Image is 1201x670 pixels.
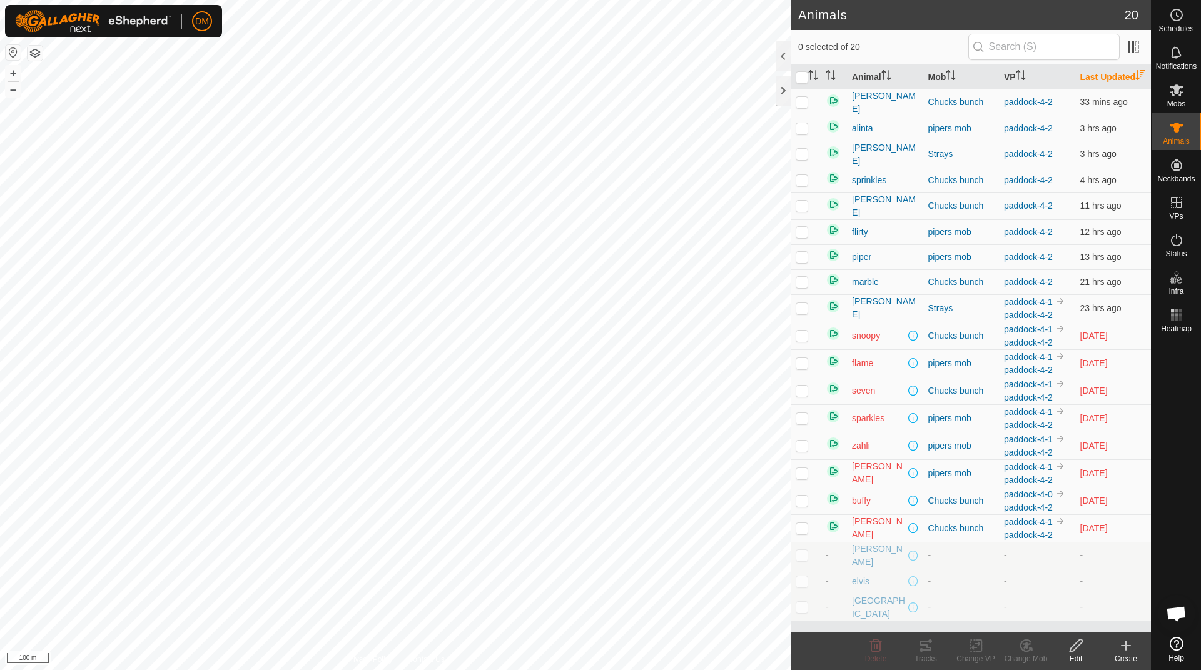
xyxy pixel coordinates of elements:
[852,122,873,135] span: alinta
[852,89,918,116] span: [PERSON_NAME]
[1051,653,1101,664] div: Edit
[852,460,906,486] span: [PERSON_NAME]
[968,34,1120,60] input: Search (S)
[1080,550,1083,560] span: -
[1080,175,1117,185] span: 24 Sept 2025, 7:36 am
[826,197,841,212] img: returning on
[852,357,873,370] span: flame
[1080,97,1128,107] span: 24 Sept 2025, 11:36 am
[928,384,995,397] div: Chucks bunch
[1004,434,1053,444] a: paddock-4-1
[1080,149,1117,159] span: 24 Sept 2025, 8:36 am
[928,601,995,614] div: -
[1055,324,1065,334] img: to
[1004,227,1053,237] a: paddock-4-2
[1004,447,1053,457] a: paddock-4-2
[1004,517,1053,527] a: paddock-4-1
[826,119,841,134] img: returning on
[1163,137,1190,145] span: Animals
[852,174,886,187] span: sprinkles
[1080,358,1108,368] span: 21 Sept 2025, 3:06 pm
[1001,653,1051,664] div: Change Mob
[1004,502,1053,512] a: paddock-4-2
[826,272,841,287] img: returning on
[826,436,841,451] img: returning on
[1004,277,1053,287] a: paddock-4-2
[1004,352,1053,362] a: paddock-4-1
[852,515,906,541] span: [PERSON_NAME]
[1055,489,1065,499] img: to
[1157,175,1195,182] span: Neckbands
[1004,530,1053,540] a: paddock-4-2
[1167,100,1185,107] span: Mobs
[1055,379,1065,389] img: to
[852,226,868,239] span: flirty
[1125,6,1138,24] span: 20
[1080,227,1122,237] span: 24 Sept 2025, 12:06 am
[826,171,841,186] img: returning on
[852,251,871,264] span: piper
[1080,602,1083,612] span: -
[6,82,21,97] button: –
[852,193,918,219] span: [PERSON_NAME]
[928,439,995,452] div: pipers mob
[999,65,1075,89] th: VP
[1158,595,1195,632] div: Open chat
[1168,654,1184,662] span: Help
[1004,475,1053,485] a: paddock-4-2
[826,354,841,369] img: returning on
[852,141,918,167] span: [PERSON_NAME]
[1004,407,1053,417] a: paddock-4-1
[852,575,869,588] span: elvis
[6,45,21,60] button: Reset Map
[852,276,879,289] span: marble
[951,653,1001,664] div: Change VP
[1156,62,1197,70] span: Notifications
[1016,72,1026,82] p-sorticon: Activate to sort
[1135,72,1145,82] p-sorticon: Activate to sort
[826,145,841,160] img: returning on
[928,522,995,535] div: Chucks bunch
[1080,123,1117,133] span: 24 Sept 2025, 9:06 am
[798,7,1125,22] h2: Animals
[852,412,884,425] span: sparkles
[1080,413,1108,423] span: 21 Sept 2025, 3:06 pm
[826,464,841,479] img: returning on
[1004,97,1053,107] a: paddock-4-2
[1004,550,1007,560] app-display-virtual-paddock-transition: -
[1161,325,1192,332] span: Heatmap
[1004,310,1053,320] a: paddock-4-2
[826,519,841,534] img: returning on
[1004,462,1053,472] a: paddock-4-1
[798,41,968,54] span: 0 selected of 20
[928,575,995,588] div: -
[826,326,841,341] img: returning on
[1055,516,1065,526] img: to
[1004,392,1053,402] a: paddock-4-2
[826,409,841,424] img: returning on
[928,549,995,562] div: -
[1004,149,1053,159] a: paddock-4-2
[826,602,829,612] span: -
[826,93,841,108] img: returning on
[408,654,445,665] a: Contact Us
[1169,212,1183,220] span: VPs
[928,199,995,212] div: Chucks bunch
[1055,351,1065,361] img: to
[1080,252,1122,262] span: 23 Sept 2025, 11:06 pm
[852,594,906,621] span: [GEOGRAPHIC_DATA]
[928,226,995,239] div: pipers mob
[1152,632,1201,667] a: Help
[928,494,995,507] div: Chucks bunch
[1055,461,1065,471] img: to
[826,222,841,237] img: returning on
[826,491,841,506] img: returning on
[1080,277,1122,287] span: 23 Sept 2025, 3:06 pm
[808,72,818,82] p-sorticon: Activate to sort
[1004,252,1053,262] a: paddock-4-2
[826,247,841,262] img: returning on
[847,65,923,89] th: Animal
[1004,297,1053,307] a: paddock-4-1
[928,122,995,135] div: pipers mob
[1004,420,1053,430] a: paddock-4-2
